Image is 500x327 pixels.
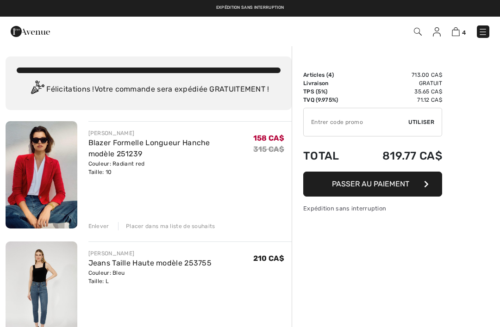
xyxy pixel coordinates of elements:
[356,71,442,79] td: 713.00 CA$
[478,27,487,37] img: Menu
[303,96,356,104] td: TVQ (9.975%)
[452,27,460,36] img: Panier d'achat
[11,22,50,41] img: 1ère Avenue
[253,145,284,154] s: 315 CA$
[88,249,212,258] div: [PERSON_NAME]
[88,129,253,137] div: [PERSON_NAME]
[303,71,356,79] td: Articles ( )
[328,72,332,78] span: 4
[433,27,441,37] img: Mes infos
[408,118,434,126] span: Utiliser
[414,28,422,36] img: Recherche
[88,138,210,158] a: Blazer Formelle Longueur Hanche modèle 251239
[332,179,409,188] span: Passer au paiement
[303,140,356,172] td: Total
[6,121,77,228] img: Blazer Formelle Longueur Hanche modèle 251239
[356,79,442,87] td: Gratuit
[303,204,442,213] div: Expédition sans interruption
[28,80,46,99] img: Congratulation2.svg
[303,87,356,96] td: TPS (5%)
[452,26,466,37] a: 4
[356,96,442,104] td: 71.12 CA$
[17,80,281,99] div: Félicitations ! Votre commande sera expédiée GRATUITEMENT !
[356,140,442,172] td: 819.77 CA$
[88,269,212,285] div: Couleur: Bleu Taille: L
[11,26,50,35] a: 1ère Avenue
[88,259,212,267] a: Jeans Taille Haute modèle 253755
[303,79,356,87] td: Livraison
[253,254,284,263] span: 210 CA$
[356,87,442,96] td: 35.65 CA$
[462,29,466,36] span: 4
[304,108,408,136] input: Code promo
[88,160,253,176] div: Couleur: Radiant red Taille: 10
[253,134,284,142] span: 158 CA$
[303,172,442,197] button: Passer au paiement
[88,222,109,230] div: Enlever
[118,222,215,230] div: Placer dans ma liste de souhaits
